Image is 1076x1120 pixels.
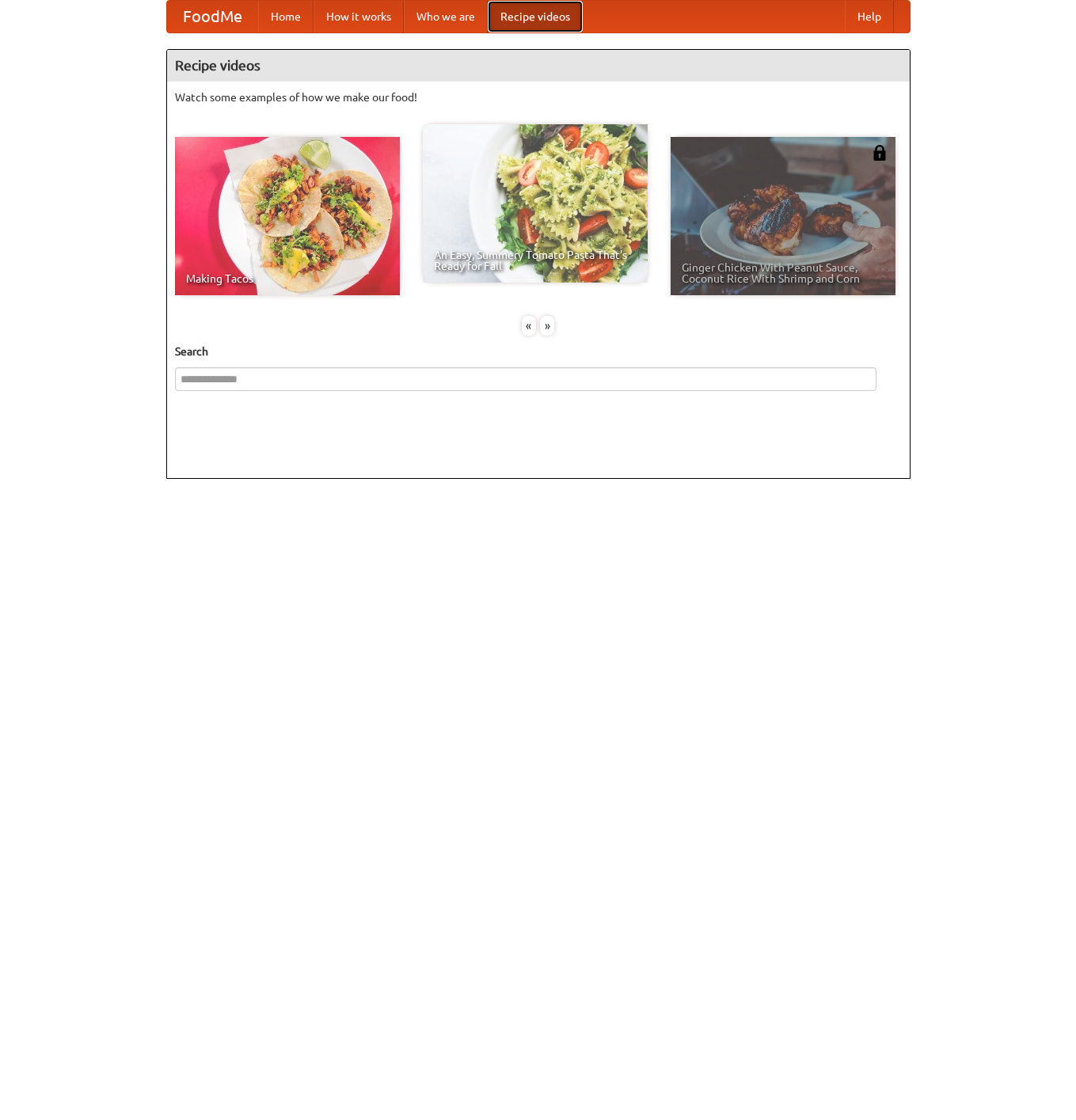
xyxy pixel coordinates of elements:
a: Making Tacos [175,137,400,295]
div: » [540,316,554,336]
a: FoodMe [167,1,258,32]
p: Watch some examples of how we make our food! [175,89,902,105]
span: An Easy, Summery Tomato Pasta That's Ready for Fall [434,249,637,271]
h5: Search [175,344,902,359]
a: Recipe videos [488,1,583,32]
a: Who we are [404,1,488,32]
a: An Easy, Summery Tomato Pasta That's Ready for Fall [423,124,648,283]
a: How it works [314,1,404,32]
a: Home [258,1,314,32]
h4: Recipe videos [167,50,910,82]
span: Making Tacos [186,273,389,284]
div: « [522,316,536,336]
img: 483408.png [872,145,888,161]
a: Help [845,1,894,32]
